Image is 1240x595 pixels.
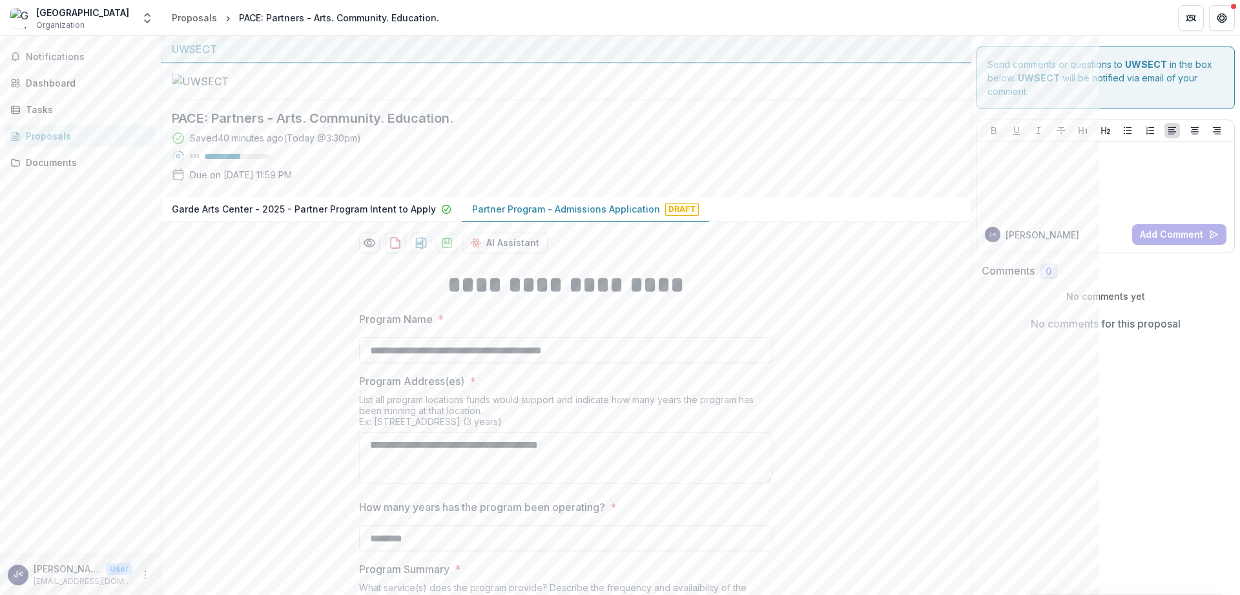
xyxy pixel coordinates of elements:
[190,168,292,182] p: Due on [DATE] 11:59 PM
[359,561,449,577] p: Program Summary
[138,567,153,583] button: More
[36,6,129,19] div: [GEOGRAPHIC_DATA]
[26,52,150,63] span: Notifications
[10,8,31,28] img: Garde Arts Center
[665,203,699,216] span: Draft
[1209,123,1224,138] button: Align Right
[239,11,439,25] div: PACE: Partners - Arts. Community. Education.
[167,8,222,27] a: Proposals
[34,562,101,576] p: [PERSON_NAME] <[EMAIL_ADDRESS][DOMAIN_NAME]>
[5,152,156,173] a: Documents
[462,233,548,253] button: AI Assistant
[172,11,217,25] div: Proposals
[359,373,464,389] p: Program Address(es)
[359,233,380,253] button: Preview 8bb1b339-28c4-4d7d-8e43-818cd851a00e-1.pdf
[1125,59,1167,70] strong: UWSECT
[172,74,301,89] img: UWSECT
[172,202,436,216] p: Garde Arts Center - 2025 - Partner Program Intent to Apply
[1120,123,1135,138] button: Bullet List
[172,110,940,126] h2: PACE: Partners - Arts. Community. Education.
[1006,228,1079,242] p: [PERSON_NAME]
[1009,123,1024,138] button: Underline
[5,47,156,67] button: Notifications
[1018,72,1060,83] strong: UWSECT
[1142,123,1158,138] button: Ordered List
[34,576,132,587] p: [EMAIL_ADDRESS][DOMAIN_NAME]
[190,152,200,161] p: 55 %
[1132,224,1226,245] button: Add Comment
[26,156,145,169] div: Documents
[385,233,406,253] button: download-proposal
[14,570,23,579] div: Jeanne Sigel <jsigel@gardearts.org>
[1187,123,1203,138] button: Align Center
[167,8,444,27] nav: breadcrumb
[26,103,145,116] div: Tasks
[138,5,156,31] button: Open entity switcher
[1075,123,1091,138] button: Heading 1
[1031,316,1181,331] p: No comments for this proposal
[359,311,433,327] p: Program Name
[982,289,1230,303] p: No comments yet
[437,233,457,253] button: download-proposal
[1209,5,1235,31] button: Get Help
[988,231,997,238] div: Jeanne Sigel <jsigel@gardearts.org>
[359,499,605,515] p: How many years has the program been operating?
[1178,5,1204,31] button: Partners
[1031,123,1046,138] button: Italicize
[1046,266,1051,277] span: 0
[359,394,772,432] div: List all program locations funds would support and indicate how many years the program has been r...
[472,202,660,216] p: Partner Program - Admissions Application
[1164,123,1180,138] button: Align Left
[106,563,132,575] p: User
[5,99,156,120] a: Tasks
[411,233,431,253] button: download-proposal
[982,265,1035,277] h2: Comments
[976,47,1235,109] div: Send comments or questions to in the box below. will be notified via email of your comment.
[986,123,1002,138] button: Bold
[1098,123,1113,138] button: Heading 2
[5,72,156,94] a: Dashboard
[36,19,85,31] span: Organization
[1053,123,1069,138] button: Strike
[190,131,361,145] div: Saved 40 minutes ago ( Today @ 3:30pm )
[5,125,156,147] a: Proposals
[26,76,145,90] div: Dashboard
[26,129,145,143] div: Proposals
[172,41,960,57] div: UWSECT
